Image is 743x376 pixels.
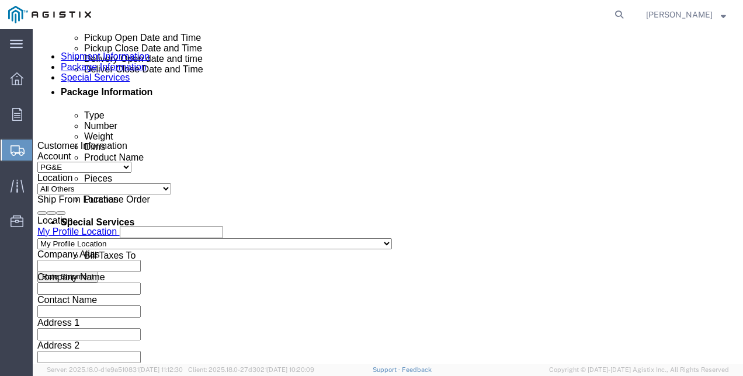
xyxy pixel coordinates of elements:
iframe: FS Legacy Container [33,29,743,364]
span: [DATE] 11:12:30 [139,366,183,373]
a: Support [373,366,402,373]
span: Client: 2025.18.0-27d3021 [188,366,314,373]
span: [DATE] 10:20:09 [267,366,314,373]
button: [PERSON_NAME] [645,8,727,22]
span: Server: 2025.18.0-d1e9a510831 [47,366,183,373]
a: Feedback [402,366,432,373]
span: Terrie Prewitt [646,8,713,21]
span: Copyright © [DATE]-[DATE] Agistix Inc., All Rights Reserved [549,365,729,375]
img: logo [8,6,91,23]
